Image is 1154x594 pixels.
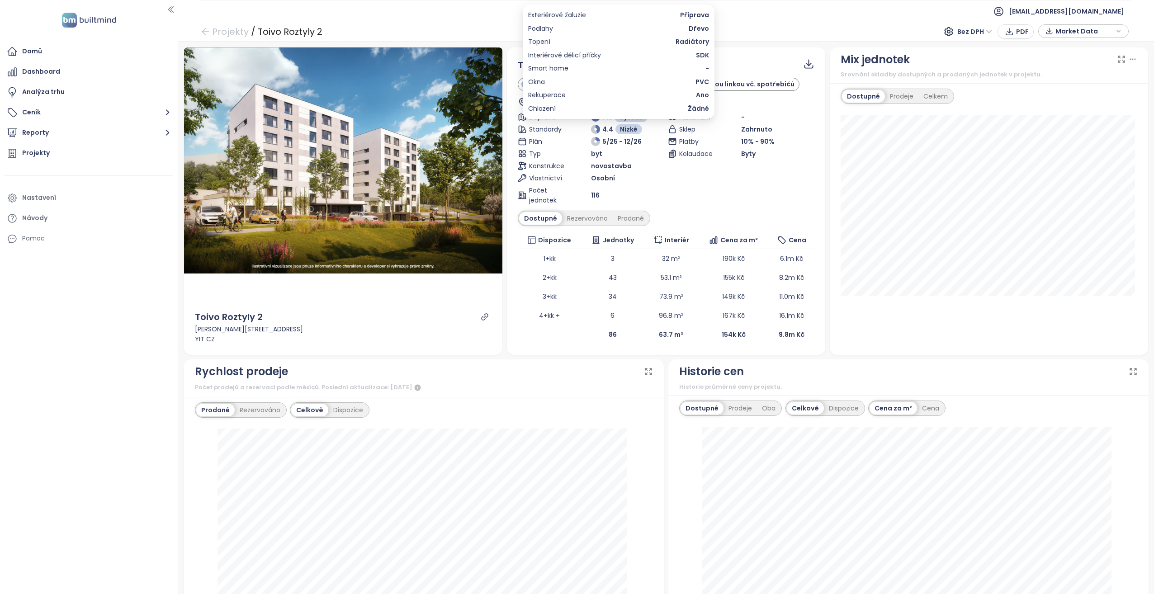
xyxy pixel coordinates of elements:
[688,104,709,113] span: Žádné
[528,77,545,87] span: Okna
[780,254,803,263] span: 6.1m Kč
[481,313,489,321] a: link
[722,292,745,301] span: 149k Kč
[562,212,613,225] div: Rezervováno
[602,124,613,134] span: 4.4
[5,42,173,61] a: Domů
[644,249,698,268] td: 32 m²
[679,137,716,146] span: Platby
[5,63,173,81] a: Dashboard
[609,330,617,339] b: 86
[917,402,944,415] div: Cena
[723,311,745,320] span: 167k Kč
[22,233,45,244] div: Pomoc
[680,10,709,20] span: Příprava
[679,382,1138,391] div: Historie průměrné ceny projektu.
[741,124,772,134] span: Zahrnuto
[518,268,582,287] td: 2+kk
[201,27,210,36] span: arrow-left
[1055,24,1114,38] span: Market Data
[518,287,582,306] td: 3+kk
[723,273,744,282] span: 155k Kč
[741,137,775,146] span: 10% - 90%
[22,86,65,98] div: Analýza trhu
[613,212,649,225] div: Prodané
[665,235,689,245] span: Interiér
[581,249,644,268] td: 3
[757,402,780,415] div: Oba
[528,104,556,113] span: Chlazení
[789,235,806,245] span: Cena
[195,363,288,380] div: Rychlost prodeje
[22,212,47,224] div: Návody
[602,137,642,146] span: 5/25 - 12/26
[870,402,917,415] div: Cena za m²
[528,37,550,47] span: Topení
[22,66,60,77] div: Dashboard
[722,330,746,339] b: 154k Kč
[679,124,716,134] span: Sklep
[581,268,644,287] td: 43
[695,77,709,87] span: PVC
[5,144,173,162] a: Projekty
[529,124,566,134] span: Standardy
[518,249,582,268] td: 1+kk
[644,306,698,325] td: 96.8 m²
[328,404,368,416] div: Dispozice
[1043,24,1124,38] div: button
[291,404,328,416] div: Celkově
[195,310,263,324] div: Toivo Roztyly 2
[918,90,953,103] div: Celkem
[235,404,285,416] div: Rezervováno
[195,382,653,393] div: Počet prodejů a rezervací podle měsíců. Poslední aktualizace: [DATE]
[195,334,492,344] div: YIT CZ
[5,209,173,227] a: Návody
[518,59,586,71] span: Toivo Roztyly 2
[705,63,709,73] span: -
[603,235,634,245] span: Jednotky
[529,185,566,205] span: Počet jednotek
[591,190,600,200] span: 116
[741,113,745,122] span: -
[591,161,632,171] span: novostavba
[644,268,698,287] td: 53.1 m²
[679,363,744,380] div: Historie cen
[644,287,698,306] td: 73.9 m²
[5,230,173,248] div: Pomoc
[841,70,1137,79] div: Srovnání skladby dostupných a prodaných jednotek v projektu.
[581,287,644,306] td: 34
[842,90,885,103] div: Dostupné
[779,330,804,339] b: 9.8m Kč
[201,24,249,40] a: arrow-left Projekty
[258,24,322,40] div: Toivo Roztyly 2
[779,311,804,320] span: 16.1m Kč
[529,137,566,146] span: Plán
[591,173,615,183] span: Osobní
[528,50,601,60] span: Interiérové dělicí příčky
[787,402,824,415] div: Celkově
[885,90,918,103] div: Prodeje
[528,63,568,73] span: Smart home
[528,90,566,100] span: Rekuperace
[529,161,566,171] span: Konstrukce
[5,104,173,122] button: Ceník
[679,149,716,159] span: Kolaudace
[528,10,586,20] span: Exteriérové žaluzie
[251,24,255,40] div: /
[529,173,566,183] span: Vlastnictví
[779,273,804,282] span: 8.2m Kč
[676,37,709,47] span: Radiátory
[779,292,804,301] span: 11.0m Kč
[519,212,562,225] div: Dostupné
[723,254,745,263] span: 190k Kč
[620,124,638,134] span: Nízké
[696,50,709,60] span: SDK
[538,235,571,245] span: Dispozice
[528,24,553,33] span: Podlahy
[59,11,119,29] img: logo
[22,46,42,57] div: Domů
[581,306,644,325] td: 6
[724,402,757,415] div: Prodeje
[518,306,582,325] td: 4+kk +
